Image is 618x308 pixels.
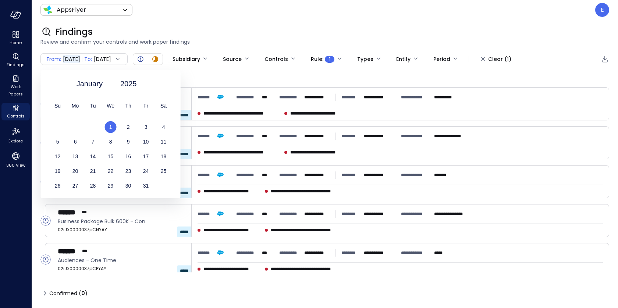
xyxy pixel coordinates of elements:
[102,121,120,133] div: Choose Wednesday, January 1st, 2025
[601,6,604,14] p: E
[433,53,450,65] div: Period
[145,124,148,130] span: 3
[67,165,84,177] div: Choose Monday, January 20th, 2025
[120,100,137,112] div: Th
[102,100,120,112] div: We
[155,121,173,133] div: Choose Saturday, January 4th, 2025
[127,139,130,145] span: 9
[84,136,102,148] div: Choose Tuesday, January 7th, 2025
[120,78,137,89] span: 2025
[108,153,114,159] span: 15
[90,168,96,174] span: 21
[1,125,30,145] div: Explore
[475,53,517,65] button: Clear (1)
[137,151,155,162] div: Choose Friday, January 17th, 2025
[72,168,78,174] span: 20
[6,162,25,169] span: 360 View
[49,287,88,299] span: Confirmed
[311,53,334,65] div: Rule :
[90,153,96,159] span: 14
[49,180,67,192] div: Choose Sunday, January 26th, 2025
[155,100,173,112] div: Sa
[49,136,67,148] div: Choose Sunday, January 5th, 2025
[600,55,609,64] div: Export to CSV
[58,217,185,225] span: Business Package Bulk 600K - Con
[56,139,59,145] span: 5
[40,215,51,226] div: Open
[143,153,149,159] span: 17
[67,100,84,112] div: Mo
[49,165,67,177] div: Choose Sunday, January 19th, 2025
[10,39,22,46] span: Home
[329,55,331,63] span: 1
[67,151,84,162] div: Choose Monday, January 13th, 2025
[58,226,185,233] span: 02iJX0000037pCNYAY
[155,136,173,148] div: Choose Saturday, January 11th, 2025
[1,51,30,69] div: Findings
[72,153,78,159] span: 13
[7,61,25,68] span: Findings
[136,55,145,64] div: Open
[161,153,167,159] span: 18
[67,180,84,192] div: Choose Monday, January 27th, 2025
[1,150,30,170] div: 360 View
[92,139,95,145] span: 7
[94,55,111,63] span: [DATE]
[120,136,137,148] div: Choose Thursday, January 9th, 2025
[488,55,511,64] div: Clear (1)
[55,153,61,159] span: 12
[162,124,165,130] span: 4
[47,55,61,63] span: From:
[173,53,200,65] div: Subsidiary
[108,168,114,174] span: 22
[1,29,30,47] div: Home
[63,55,80,63] span: [DATE]
[125,183,131,189] span: 30
[40,38,609,46] span: Review and confirm your controls and work paper findings
[125,168,131,174] span: 23
[357,53,373,65] div: Types
[143,139,149,145] span: 10
[79,289,88,297] div: ( )
[81,290,85,297] span: 0
[43,6,52,14] img: Icon
[102,151,120,162] div: Choose Wednesday, January 15th, 2025
[137,100,155,112] div: Fr
[151,55,160,64] div: In Progress
[102,136,120,148] div: Choose Wednesday, January 8th, 2025
[109,124,112,130] span: 1
[84,180,102,192] div: Choose Tuesday, January 28th, 2025
[58,265,185,272] span: 02iJX0000037pCPYAY
[72,183,78,189] span: 27
[595,3,609,17] div: Eleanor Yehudai
[102,165,120,177] div: Choose Wednesday, January 22nd, 2025
[137,136,155,148] div: Choose Friday, January 10th, 2025
[40,254,51,265] div: Open
[143,168,149,174] span: 24
[120,121,137,133] div: Choose Thursday, January 2nd, 2025
[127,124,130,130] span: 2
[396,53,411,65] div: Entity
[84,165,102,177] div: Choose Tuesday, January 21st, 2025
[57,6,86,14] p: AppsFlyer
[125,153,131,159] span: 16
[102,180,120,192] div: Choose Wednesday, January 29th, 2025
[1,73,30,98] div: Work Papers
[58,256,185,264] span: Audiences - One Time
[84,151,102,162] div: Choose Tuesday, January 14th, 2025
[120,151,137,162] div: Choose Thursday, January 16th, 2025
[155,151,173,162] div: Choose Saturday, January 18th, 2025
[161,139,167,145] span: 11
[67,136,84,148] div: Choose Monday, January 6th, 2025
[49,100,67,112] div: Su
[264,53,288,65] div: Controls
[55,183,61,189] span: 26
[55,168,61,174] span: 19
[55,26,93,38] span: Findings
[137,121,155,133] div: Choose Friday, January 3rd, 2025
[109,139,112,145] span: 8
[143,183,149,189] span: 31
[84,100,102,112] div: Tu
[7,112,25,120] span: Controls
[49,121,173,195] div: month 2025-01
